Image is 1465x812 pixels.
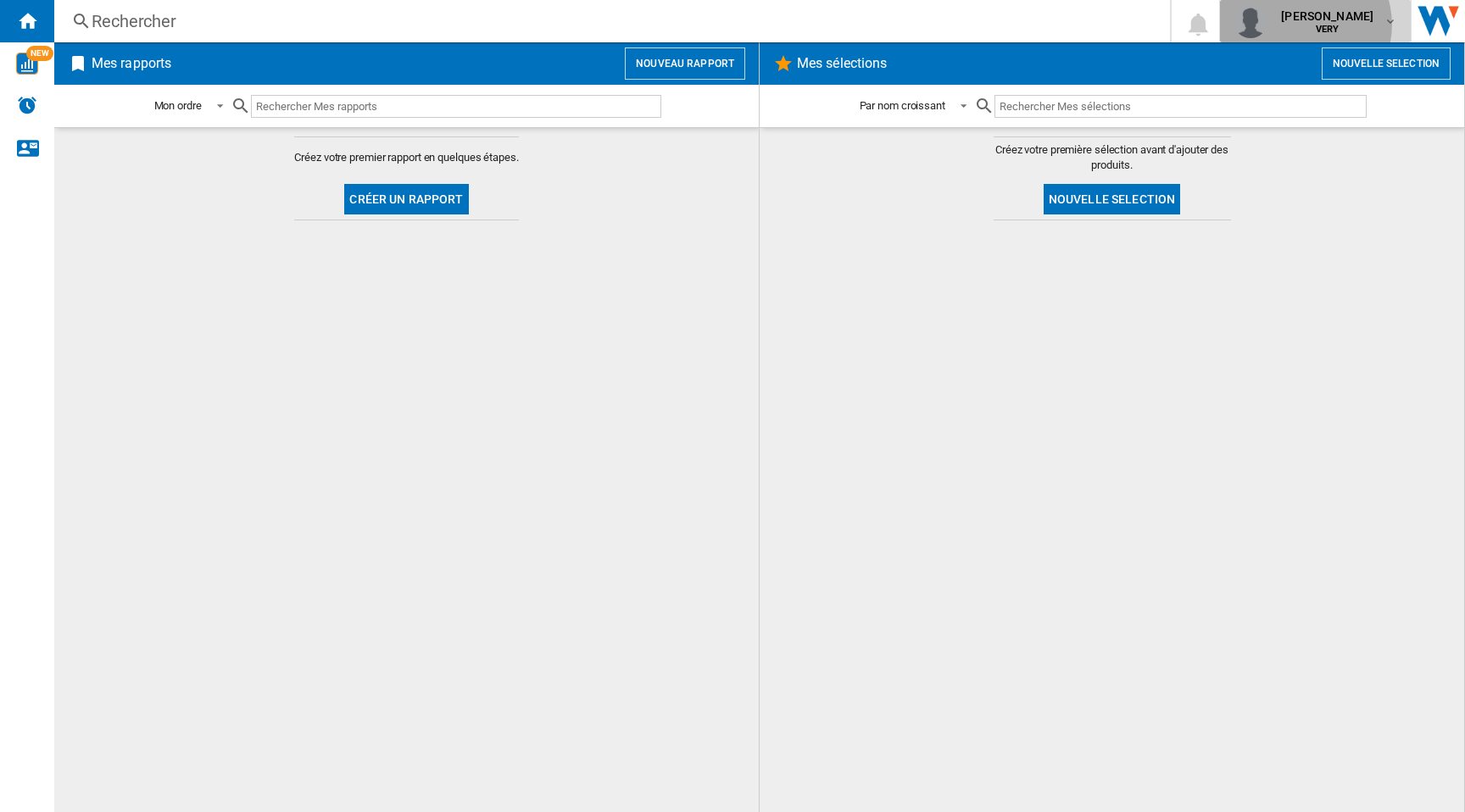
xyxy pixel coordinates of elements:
[344,184,468,214] button: Créer un rapport
[625,47,745,80] button: Nouveau rapport
[794,47,890,80] h2: Mes sélections
[1322,47,1451,80] button: Nouvelle selection
[17,95,37,115] img: alerts-logo.svg
[1044,184,1181,214] button: Nouvelle selection
[92,9,1126,33] div: Rechercher
[860,99,945,112] div: Par nom croissant
[26,46,53,61] span: NEW
[1234,4,1267,38] img: profile.jpg
[994,142,1231,173] span: Créez votre première sélection avant d'ajouter des produits.
[251,95,661,118] input: Rechercher Mes rapports
[154,99,202,112] div: Mon ordre
[294,150,518,165] span: Créez votre premier rapport en quelques étapes.
[1281,8,1373,25] span: [PERSON_NAME]
[88,47,175,80] h2: Mes rapports
[1316,24,1340,35] b: VERY
[994,95,1367,118] input: Rechercher Mes sélections
[16,53,38,75] img: wise-card.svg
